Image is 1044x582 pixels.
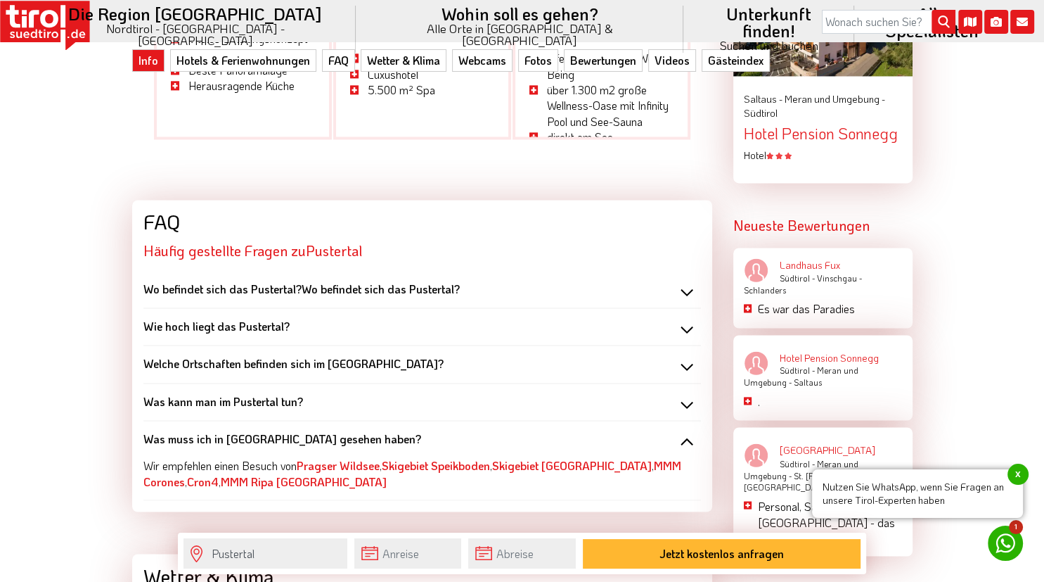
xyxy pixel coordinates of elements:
[583,539,861,569] button: Jetzt kostenlos anfragen
[373,23,667,46] small: Alle Orte in [GEOGRAPHIC_DATA] & [GEOGRAPHIC_DATA]
[958,10,982,34] i: Karte öffnen
[700,39,837,51] small: Suchen und buchen
[143,211,701,233] div: FAQ
[526,129,677,145] li: direkt am See
[744,148,902,163] div: Hotel
[347,67,498,82] li: Luxushotel
[143,431,421,446] b: Was muss ich in [GEOGRAPHIC_DATA] gesehen haben?
[52,23,339,46] small: Nordtirol - [GEOGRAPHIC_DATA] - [GEOGRAPHIC_DATA]
[1010,10,1034,34] i: Kontakt
[744,125,902,142] div: Hotel Pension Sonnegg
[744,469,882,493] span: St. [PERSON_NAME] in [GEOGRAPHIC_DATA]
[785,92,885,106] span: Meran und Umgebung -
[984,10,1008,34] i: Fotogalerie
[780,365,815,376] span: Südtirol -
[187,474,219,488] a: Cron4
[780,457,815,469] span: Südtirol -
[822,10,955,34] input: Wonach suchen Sie?
[812,469,1023,518] span: Nutzen Sie WhatsApp, wenn Sie Fragen an unsere Tirol-Experten haben
[744,365,858,388] span: Meran und Umgebung -
[744,92,782,106] span: Saltaus -
[143,394,303,409] b: Was kann man im Pustertal tun?
[143,457,681,488] a: MMM Corones
[758,498,902,545] p: Personal, Saunaaufgüsse, [GEOGRAPHIC_DATA] - das wirklich top.
[167,78,318,94] li: Herausragende Küche
[492,457,652,472] a: Skigebiet [GEOGRAPHIC_DATA]
[744,351,902,365] a: Hotel Pension Sonnegg
[1007,464,1029,485] span: x
[143,281,460,296] b: Wo befindet sich das Pustertal?Wo befindet sich das Pustertal?
[744,443,902,457] a: [GEOGRAPHIC_DATA]
[744,284,786,296] span: Schlanders
[744,92,902,162] a: Saltaus - Meran und Umgebung - Südtirol Hotel Pension Sonnegg Hotel
[988,526,1023,561] a: 1 Nutzen Sie WhatsApp, wenn Sie Fragen an unsere Tirol-Experten habenx
[744,457,858,481] span: Meran und Umgebung -
[744,258,902,272] a: Landhaus Fux
[526,82,677,129] li: über 1.300 m2 große Wellness-Oase mit Infinity Pool und See-Sauna
[468,538,575,569] input: Abreise
[758,394,902,410] p: .
[758,301,902,317] p: Es war das Paradies
[382,457,490,472] a: Skigebiet Speikboden
[143,243,701,258] h2: Häufig gestellte Fragen zu
[733,216,870,234] strong: Neueste Bewertungen
[354,538,461,569] input: Anreise
[744,106,778,120] span: Südtirol
[183,538,347,569] input: Wo soll's hingehen?
[143,319,290,334] b: Wie hoch liegt das Pustertal?
[1009,520,1023,534] span: 1
[143,356,444,371] b: Welche Ortschaften befinden sich im [GEOGRAPHIC_DATA]?
[221,474,387,488] a: MMM Ripa [GEOGRAPHIC_DATA]
[143,447,701,489] div: Wir empfehlen einen Besuch von , , , , ,
[780,272,815,284] span: Südtirol -
[817,272,862,284] span: Vinschgau -
[297,457,380,472] a: Pragser Wildsee
[347,82,498,98] li: 5.500 m² Spa
[794,377,822,388] span: Saltaus
[306,243,362,258] span: Pustertal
